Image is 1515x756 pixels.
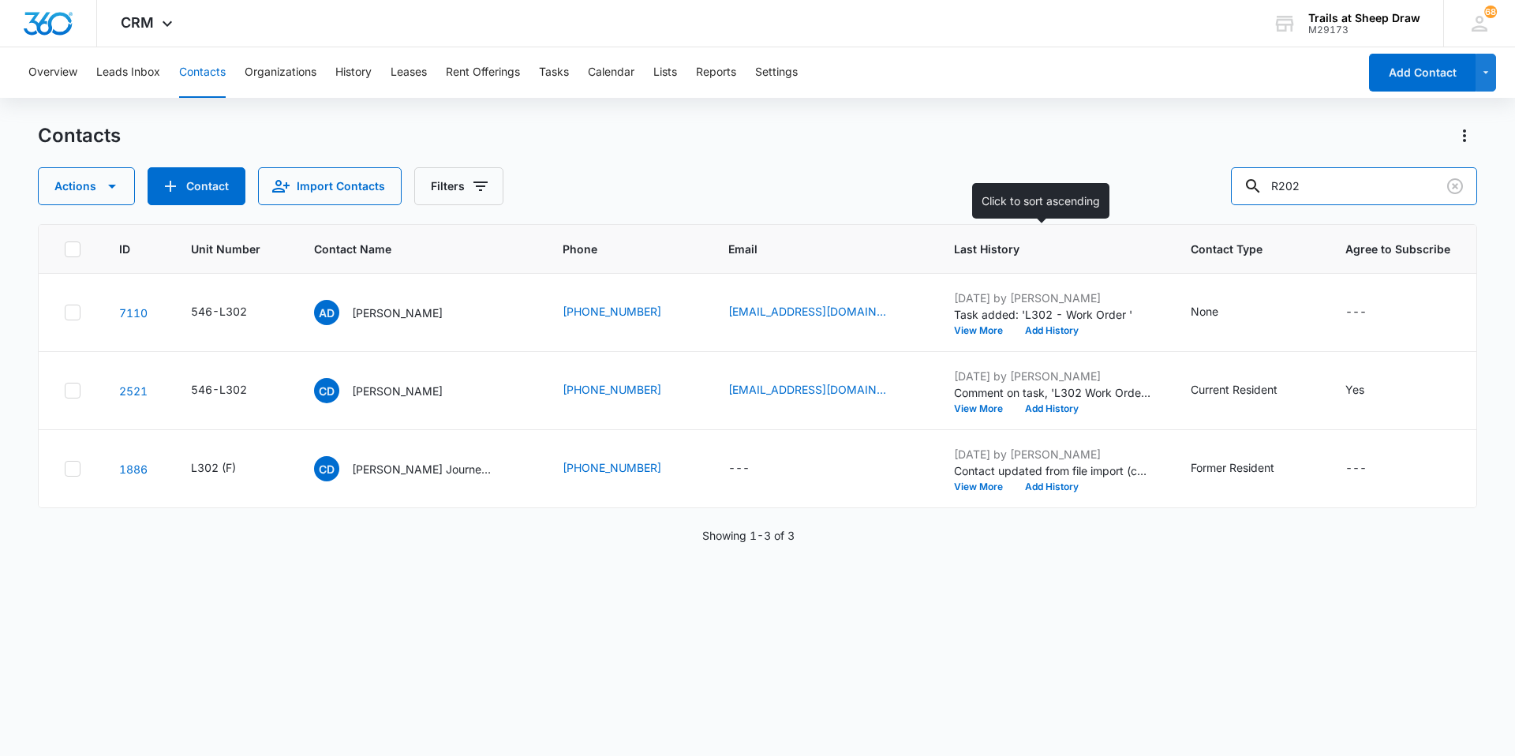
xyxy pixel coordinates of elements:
[191,381,247,398] div: 546-L302
[121,14,154,31] span: CRM
[119,241,131,257] span: ID
[563,241,668,257] span: Phone
[314,241,501,257] span: Contact Name
[314,300,471,325] div: Contact Name - Anastasia Ditter - Select to Edit Field
[972,183,1109,219] div: Click to sort ascending
[954,446,1151,462] p: [DATE] by [PERSON_NAME]
[1191,459,1274,476] div: Former Resident
[1014,326,1090,335] button: Add History
[954,290,1151,306] p: [DATE] by [PERSON_NAME]
[1484,6,1497,18] div: notifications count
[1452,123,1477,148] button: Actions
[563,303,690,322] div: Phone - (970) 576-9070 - Select to Edit Field
[653,47,677,98] button: Lists
[335,47,372,98] button: History
[1308,24,1420,36] div: account id
[391,47,427,98] button: Leases
[191,303,247,320] div: 546-L302
[1191,241,1284,257] span: Contact Type
[728,381,915,400] div: Email - Cdunning84@gmail.com - Select to Edit Field
[38,167,135,205] button: Actions
[1191,381,1277,398] div: Current Resident
[954,326,1014,335] button: View More
[1484,6,1497,18] span: 68
[563,381,690,400] div: Phone - (970) 278-7499 - Select to Edit Field
[728,303,915,322] div: Email - anastasiaditter2@gmail.com - Select to Edit Field
[696,47,736,98] button: Reports
[563,459,661,476] a: [PHONE_NUMBER]
[314,456,522,481] div: Contact Name - Cole Dillard Journey Liddiard - Select to Edit Field
[563,459,690,478] div: Phone - (801) 360-9590 - Select to Edit Field
[191,303,275,322] div: Unit Number - 546-L302 - Select to Edit Field
[1191,303,1218,320] div: None
[1191,459,1303,478] div: Contact Type - Former Resident - Select to Edit Field
[96,47,160,98] button: Leads Inbox
[563,381,661,398] a: [PHONE_NUMBER]
[38,124,121,148] h1: Contacts
[563,303,661,320] a: [PHONE_NUMBER]
[728,459,750,478] div: ---
[954,241,1130,257] span: Last History
[191,459,264,478] div: Unit Number - L302 (F) - Select to Edit Field
[1191,381,1306,400] div: Contact Type - Current Resident - Select to Edit Field
[1191,303,1247,322] div: Contact Type - None - Select to Edit Field
[28,47,77,98] button: Overview
[1231,167,1477,205] input: Search Contacts
[954,482,1014,492] button: View More
[1014,404,1090,414] button: Add History
[352,461,494,477] p: [PERSON_NAME] Journey [PERSON_NAME]
[1442,174,1468,199] button: Clear
[954,404,1014,414] button: View More
[1345,303,1367,322] div: ---
[755,47,798,98] button: Settings
[314,378,471,403] div: Contact Name - Chad Dunning - Select to Edit Field
[119,462,148,476] a: Navigate to contact details page for Cole Dillard Journey Liddiard
[446,47,520,98] button: Rent Offerings
[588,47,634,98] button: Calendar
[191,241,276,257] span: Unit Number
[414,167,503,205] button: Filters
[954,306,1151,323] p: Task added: 'L302 - Work Order '
[954,462,1151,479] p: Contact updated from file import (contacts-20231023195256.csv): --
[1308,12,1420,24] div: account name
[539,47,569,98] button: Tasks
[728,303,886,320] a: [EMAIL_ADDRESS][DOMAIN_NAME]
[702,527,795,544] p: Showing 1-3 of 3
[191,459,236,476] div: L302 (F)
[1345,459,1395,478] div: Agree to Subscribe - - Select to Edit Field
[258,167,402,205] button: Import Contacts
[728,381,886,398] a: [EMAIL_ADDRESS][DOMAIN_NAME]
[352,305,443,321] p: [PERSON_NAME]
[1345,303,1395,322] div: Agree to Subscribe - - Select to Edit Field
[954,368,1151,384] p: [DATE] by [PERSON_NAME]
[191,381,275,400] div: Unit Number - 546-L302 - Select to Edit Field
[119,306,148,320] a: Navigate to contact details page for Anastasia Ditter
[1345,459,1367,478] div: ---
[1345,381,1393,400] div: Agree to Subscribe - Yes - Select to Edit Field
[728,241,893,257] span: Email
[314,378,339,403] span: CD
[954,384,1151,401] p: Comment on task, 'L302 Work Order ' "Replaced water filter"
[1369,54,1476,92] button: Add Contact
[1345,381,1364,398] div: Yes
[352,383,443,399] p: [PERSON_NAME]
[179,47,226,98] button: Contacts
[245,47,316,98] button: Organizations
[148,167,245,205] button: Add Contact
[119,384,148,398] a: Navigate to contact details page for Chad Dunning
[1014,482,1090,492] button: Add History
[314,456,339,481] span: CD
[728,459,778,478] div: Email - - Select to Edit Field
[1345,241,1451,257] span: Agree to Subscribe
[314,300,339,325] span: AD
